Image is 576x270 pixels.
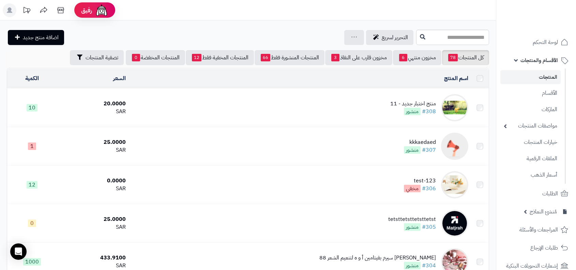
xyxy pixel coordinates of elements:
[500,222,572,238] a: المراجعات والأسئلة
[500,70,561,84] a: المنتجات
[533,37,558,47] span: لوحة التحكم
[382,33,408,42] span: التحرير لسريع
[500,168,561,182] a: أسعار الذهب
[422,223,436,231] a: #305
[422,146,436,154] a: #307
[192,54,201,61] span: 12
[95,3,108,17] img: ai-face.png
[113,74,126,82] a: السعر
[126,50,185,65] a: المنتجات المخفضة0
[186,50,254,65] a: المنتجات المخفية فقط12
[500,102,561,117] a: الماركات
[404,262,421,269] span: منشور
[366,30,413,45] a: التحرير لسريع
[60,108,126,116] div: SAR
[444,74,468,82] a: اسم المنتج
[23,258,41,266] span: 1000
[441,133,468,160] img: kkkaedaed
[23,33,59,42] span: اضافة منتج جديد
[390,100,436,108] div: منتج اختبار جديد - 11
[530,5,570,19] img: logo-2.png
[404,108,421,115] span: منشور
[404,146,421,154] span: منشور
[404,185,421,192] span: مخفي
[25,74,39,82] a: الكمية
[500,240,572,256] a: طلبات الإرجاع
[60,262,126,270] div: SAR
[393,50,441,65] a: مخزون منتهي6
[500,185,572,202] a: الطلبات
[60,138,126,146] div: 25.0000
[60,146,126,154] div: SAR
[81,6,92,14] span: رفيق
[331,54,339,61] span: 3
[519,225,558,235] span: المراجعات والأسئلة
[448,54,458,61] span: 78
[500,119,561,133] a: مواصفات المنتجات
[86,54,118,62] span: تصفية المنتجات
[18,3,35,19] a: تحديثات المنصة
[28,220,36,227] span: 0
[60,185,126,193] div: SAR
[325,50,392,65] a: مخزون قارب على النفاذ3
[27,104,37,111] span: 10
[70,50,124,65] button: تصفية المنتجات
[60,177,126,185] div: 0.0000
[28,142,36,150] span: 1
[404,138,436,146] div: kkkaedaed
[441,171,468,198] img: test-123
[404,223,421,231] span: منشور
[530,243,558,253] span: طلبات الإرجاع
[261,54,270,61] span: 66
[404,177,436,185] div: test-123
[60,254,126,262] div: 433.9100
[255,50,324,65] a: المنتجات المنشورة فقط66
[500,135,561,150] a: خيارات المنتجات
[60,223,126,231] div: SAR
[542,189,558,198] span: الطلبات
[500,151,561,166] a: الملفات الرقمية
[442,50,489,65] a: كل المنتجات78
[441,94,468,121] img: منتج اختبار جديد - 11
[422,107,436,116] a: #308
[422,261,436,270] a: #304
[500,34,572,50] a: لوحة التحكم
[422,184,436,193] a: #306
[399,54,407,61] span: 6
[520,56,558,65] span: الأقسام والمنتجات
[319,254,436,262] div: [PERSON_NAME] سيرم بفيتامين أ و ه لتنعيم الشعر 88
[60,215,126,223] div: 25.0000
[441,210,468,237] img: tetsttetsttetsttetst
[500,86,561,101] a: الأقسام
[530,207,557,216] span: مُنشئ النماذج
[132,54,140,61] span: 0
[10,243,27,260] div: Open Intercom Messenger
[27,181,37,189] span: 12
[60,100,126,108] div: 20.0000
[8,30,64,45] a: اضافة منتج جديد
[388,215,436,223] div: tetsttetsttetsttetst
